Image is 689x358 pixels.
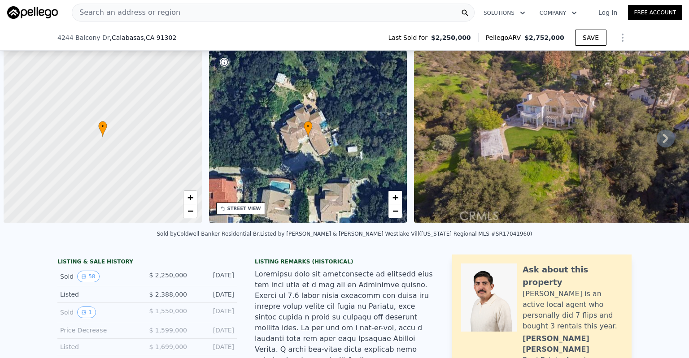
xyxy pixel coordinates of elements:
[77,306,96,318] button: View historical data
[255,258,434,265] div: Listing Remarks (Historical)
[304,121,313,137] div: •
[149,291,187,298] span: $ 2,388,000
[7,6,58,19] img: Pellego
[304,122,313,130] span: •
[60,271,140,282] div: Sold
[392,205,398,216] span: −
[98,121,107,137] div: •
[524,34,564,41] span: $2,752,000
[532,5,584,21] button: Company
[60,306,140,318] div: Sold
[110,33,177,42] span: , Calabasas
[523,333,623,355] div: [PERSON_NAME] [PERSON_NAME]
[614,29,632,47] button: Show Options
[187,205,193,216] span: −
[628,5,682,20] a: Free Account
[392,192,398,203] span: +
[227,205,261,212] div: STREET VIEW
[57,33,110,42] span: 4244 Balcony Dr
[194,342,234,351] div: [DATE]
[194,306,234,318] div: [DATE]
[57,258,237,267] div: LISTING & SALE HISTORY
[149,343,187,350] span: $ 1,699,000
[431,33,471,42] span: $2,250,000
[149,272,187,279] span: $ 2,250,000
[260,231,532,237] div: Listed by [PERSON_NAME] & [PERSON_NAME] Westlake Vill ([US_STATE] Regional MLS #SR17041960)
[588,8,628,17] a: Log In
[523,263,623,289] div: Ask about this property
[388,33,432,42] span: Last Sold for
[523,289,623,332] div: [PERSON_NAME] is an active local agent who personally did 7 flips and bought 3 rentals this year.
[194,271,234,282] div: [DATE]
[77,271,99,282] button: View historical data
[60,326,140,335] div: Price Decrease
[194,326,234,335] div: [DATE]
[149,327,187,334] span: $ 1,599,000
[149,307,187,315] span: $ 1,550,000
[157,231,260,237] div: Sold by Coldwell Banker Residential Br .
[60,342,140,351] div: Listed
[144,34,176,41] span: , CA 91302
[388,191,402,204] a: Zoom in
[72,7,180,18] span: Search an address or region
[187,192,193,203] span: +
[183,191,197,204] a: Zoom in
[183,204,197,218] a: Zoom out
[388,204,402,218] a: Zoom out
[575,30,606,46] button: SAVE
[476,5,532,21] button: Solutions
[486,33,525,42] span: Pellego ARV
[194,290,234,299] div: [DATE]
[60,290,140,299] div: Listed
[98,122,107,130] span: •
